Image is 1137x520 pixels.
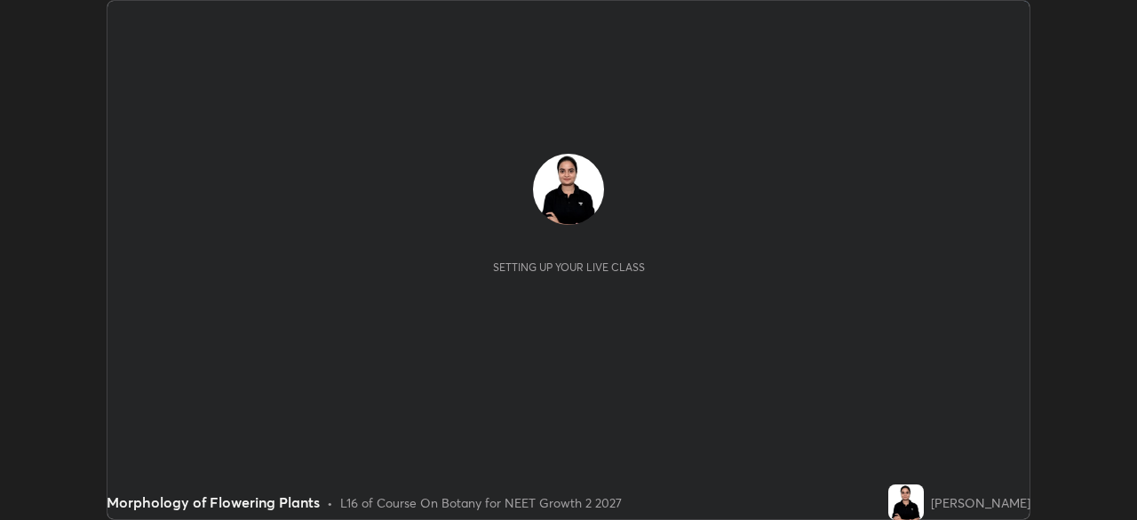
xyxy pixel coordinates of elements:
div: Setting up your live class [493,260,645,274]
img: 8c6379e1b3274b498d976b6da3d54be2.jpg [888,484,924,520]
div: [PERSON_NAME] [931,493,1030,512]
div: L16 of Course On Botany for NEET Growth 2 2027 [340,493,622,512]
div: • [327,493,333,512]
img: 8c6379e1b3274b498d976b6da3d54be2.jpg [533,154,604,225]
div: Morphology of Flowering Plants [107,492,320,513]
